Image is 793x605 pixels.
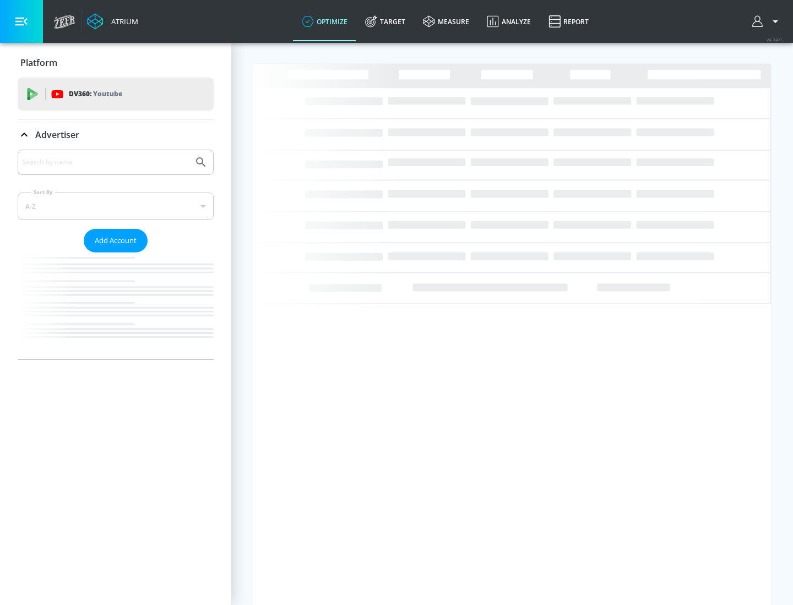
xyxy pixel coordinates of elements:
p: Advertiser [35,129,79,141]
p: Youtube [93,88,122,100]
div: DV360: Youtube [18,78,214,111]
a: Report [540,2,598,41]
button: Add Account [84,229,148,252]
nav: list of Advertiser [18,252,214,359]
a: Atrium [87,13,138,30]
a: Analyze [478,2,540,41]
span: v 4.24.0 [767,36,782,42]
div: Advertiser [18,150,214,359]
div: Platform [18,47,214,78]
label: Sort By [31,189,55,196]
div: Advertiser [18,119,214,150]
a: Target [356,2,414,41]
span: Add Account [95,234,137,247]
p: Platform [20,57,57,69]
div: Atrium [107,16,138,26]
a: optimize [293,2,356,41]
input: Search by name [22,155,189,169]
p: DV360: [69,88,122,100]
a: measure [414,2,478,41]
div: A-Z [18,193,214,220]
